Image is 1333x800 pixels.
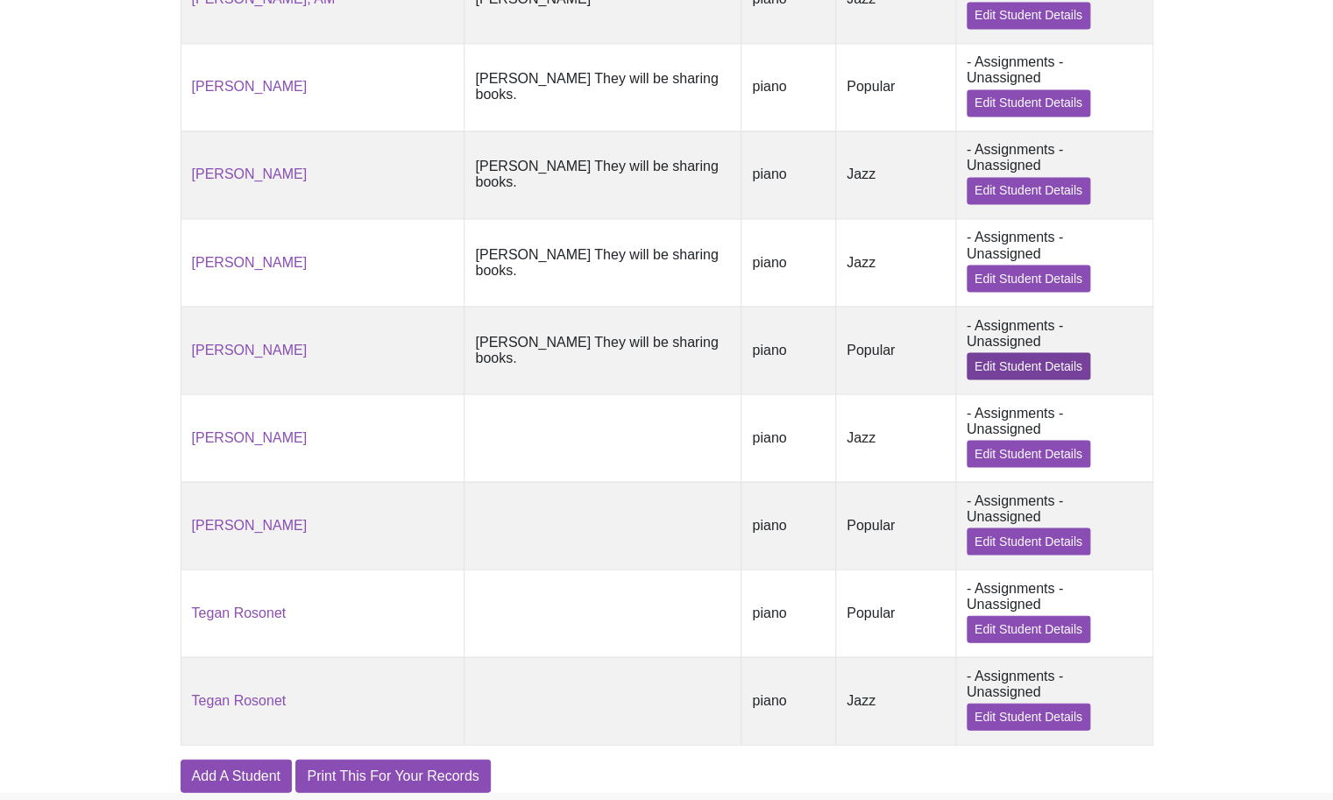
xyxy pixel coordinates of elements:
[741,656,836,744] td: piano
[295,759,490,792] a: Print This For Your Records
[835,218,955,306] td: Jazz
[181,759,292,792] a: Add A Student
[192,79,308,94] a: [PERSON_NAME]
[967,352,1090,379] a: Edit Student Details
[192,166,308,181] a: [PERSON_NAME]
[967,2,1090,29] a: Edit Student Details
[955,656,1152,744] td: - Assignments - Unassigned
[967,615,1090,642] a: Edit Student Details
[955,43,1152,131] td: - Assignments - Unassigned
[741,131,836,218] td: piano
[835,656,955,744] td: Jazz
[835,43,955,131] td: Popular
[464,43,741,131] td: [PERSON_NAME] They will be sharing books.
[955,306,1152,393] td: - Assignments - Unassigned
[967,527,1090,555] a: Edit Student Details
[741,569,836,656] td: piano
[741,481,836,569] td: piano
[192,517,308,532] a: [PERSON_NAME]
[192,254,308,269] a: [PERSON_NAME]
[464,306,741,393] td: [PERSON_NAME] They will be sharing books.
[967,440,1090,467] a: Edit Student Details
[955,481,1152,569] td: - Assignments - Unassigned
[967,265,1090,292] a: Edit Student Details
[967,89,1090,117] a: Edit Student Details
[741,43,836,131] td: piano
[192,605,287,619] a: Tegan Rosonet
[835,131,955,218] td: Jazz
[967,177,1090,204] a: Edit Student Details
[835,393,955,481] td: Jazz
[192,692,287,707] a: Tegan Rosonet
[464,218,741,306] td: [PERSON_NAME] They will be sharing books.
[955,569,1152,656] td: - Assignments - Unassigned
[967,703,1090,730] a: Edit Student Details
[741,218,836,306] td: piano
[955,131,1152,218] td: - Assignments - Unassigned
[741,306,836,393] td: piano
[955,218,1152,306] td: - Assignments - Unassigned
[464,131,741,218] td: [PERSON_NAME] They will be sharing books.
[835,481,955,569] td: Popular
[192,342,308,357] a: [PERSON_NAME]
[955,393,1152,481] td: - Assignments - Unassigned
[835,569,955,656] td: Popular
[192,429,308,444] a: [PERSON_NAME]
[835,306,955,393] td: Popular
[741,393,836,481] td: piano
